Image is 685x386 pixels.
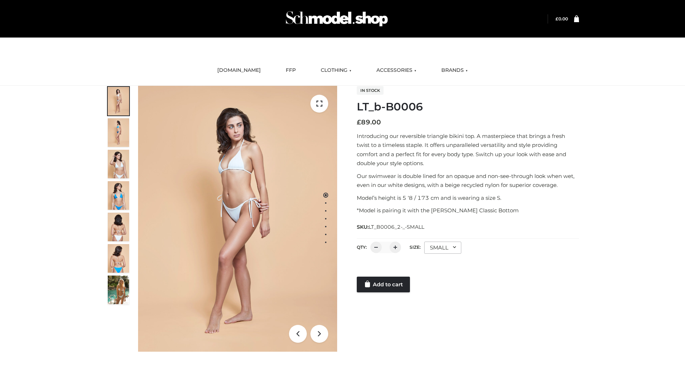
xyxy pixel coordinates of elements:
[357,100,579,113] h1: LT_b-B0006
[283,5,390,33] img: Schmodel Admin 964
[138,86,337,352] img: ArielClassicBikiniTop_CloudNine_AzureSky_OW114ECO_1
[108,181,129,210] img: ArielClassicBikiniTop_CloudNine_AzureSky_OW114ECO_4-scaled.jpg
[357,277,410,292] a: Add to cart
[410,244,421,250] label: Size:
[357,193,579,203] p: Model’s height is 5 ‘8 / 173 cm and is wearing a size S.
[357,86,384,95] span: In stock
[108,244,129,273] img: ArielClassicBikiniTop_CloudNine_AzureSky_OW114ECO_8-scaled.jpg
[357,132,579,168] p: Introducing our reversible triangle bikini top. A masterpiece that brings a fresh twist to a time...
[371,63,422,78] a: ACCESSORIES
[357,244,367,250] label: QTY:
[357,118,361,126] span: £
[424,242,461,254] div: SMALL
[108,213,129,241] img: ArielClassicBikiniTop_CloudNine_AzureSky_OW114ECO_7-scaled.jpg
[212,63,266,78] a: [DOMAIN_NAME]
[108,87,129,115] img: ArielClassicBikiniTop_CloudNine_AzureSky_OW114ECO_1-scaled.jpg
[108,276,129,304] img: Arieltop_CloudNine_AzureSky2.jpg
[108,150,129,178] img: ArielClassicBikiniTop_CloudNine_AzureSky_OW114ECO_3-scaled.jpg
[357,223,425,231] span: SKU:
[108,118,129,147] img: ArielClassicBikiniTop_CloudNine_AzureSky_OW114ECO_2-scaled.jpg
[315,63,357,78] a: CLOTHING
[357,206,579,215] p: *Model is pairing it with the [PERSON_NAME] Classic Bottom
[555,16,558,21] span: £
[555,16,568,21] bdi: 0.00
[436,63,473,78] a: BRANDS
[280,63,301,78] a: FFP
[369,224,424,230] span: LT_B0006_2-_-SMALL
[555,16,568,21] a: £0.00
[357,118,381,126] bdi: 89.00
[357,172,579,190] p: Our swimwear is double lined for an opaque and non-see-through look when wet, even in our white d...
